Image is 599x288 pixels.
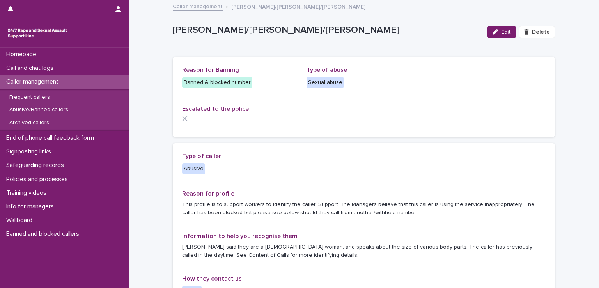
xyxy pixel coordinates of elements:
p: Caller management [3,78,65,85]
a: Caller management [173,2,223,11]
p: [PERSON_NAME] said they are a [DEMOGRAPHIC_DATA] woman, and speaks about the size of various body... [182,243,546,260]
span: Type of abuse [307,67,347,73]
span: Type of caller [182,153,221,159]
p: Banned and blocked callers [3,230,85,238]
p: Training videos [3,189,53,197]
p: Frequent callers [3,94,56,101]
p: Signposting links [3,148,57,155]
p: [PERSON_NAME]/[PERSON_NAME]/[PERSON_NAME] [173,25,481,36]
span: Reason for Banning [182,67,239,73]
span: Edit [501,29,511,35]
p: Abusive/Banned callers [3,107,74,113]
span: Delete [532,29,550,35]
p: Archived callers [3,119,55,126]
p: End of phone call feedback form [3,134,100,142]
span: Escalated to the police [182,106,249,112]
span: Information to help you recognise them [182,233,298,239]
p: Call and chat logs [3,64,60,72]
img: rhQMoQhaT3yELyF149Cw [6,25,69,41]
span: Reason for profile [182,190,234,197]
p: Policies and processes [3,176,74,183]
span: How they contact us [182,276,242,282]
button: Edit [487,26,516,38]
p: Info for managers [3,203,60,210]
div: Banned & blocked number [182,77,252,88]
p: Safeguarding records [3,162,70,169]
p: [PERSON_NAME]/[PERSON_NAME]/[PERSON_NAME] [231,2,365,11]
p: Wallboard [3,217,39,224]
p: This profile is to support workers to identify the caller. Support Line Managers believe that thi... [182,201,546,217]
button: Delete [519,26,555,38]
p: Homepage [3,51,43,58]
div: Sexual abuse [307,77,344,88]
div: Abusive [182,163,205,174]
